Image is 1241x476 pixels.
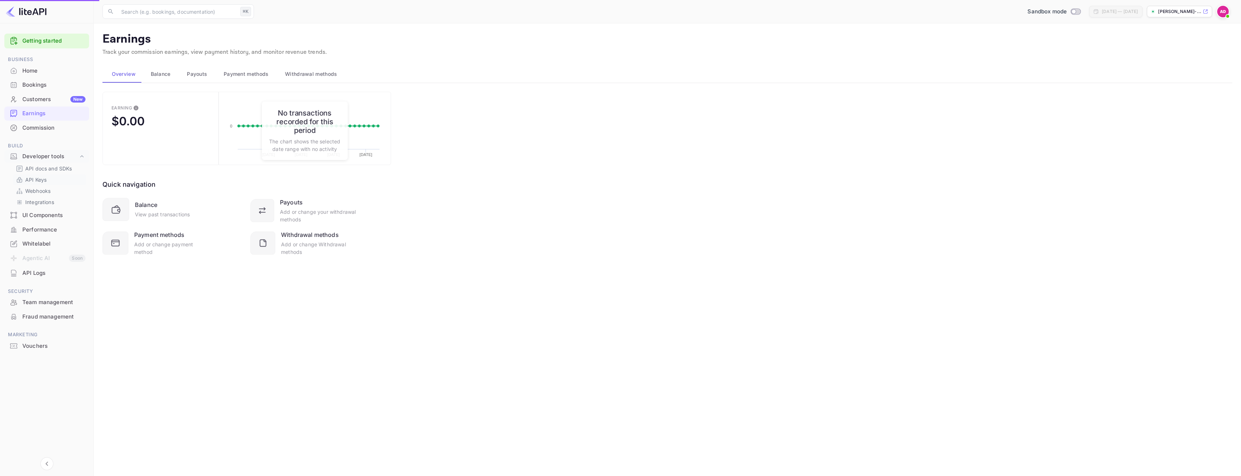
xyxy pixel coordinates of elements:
[1027,8,1067,16] span: Sandbox mode
[1102,8,1138,15] div: [DATE] — [DATE]
[22,37,85,45] a: Getting started
[4,310,89,324] div: Fraud management
[22,67,85,75] div: Home
[230,124,232,128] text: 0
[22,95,85,104] div: Customers
[4,121,89,134] a: Commission
[6,6,47,17] img: LiteAPI logo
[13,186,86,196] div: Webhooks
[22,152,78,161] div: Developer tools
[22,298,85,307] div: Team management
[22,342,85,350] div: Vouchers
[240,7,251,16] div: ⌘K
[13,174,86,185] div: API Keys
[4,78,89,91] a: Bookings
[22,226,85,234] div: Performance
[280,198,303,207] div: Payouts
[130,102,142,114] button: This is the amount of confirmed commission that will be paid to you on the next scheduled deposit
[22,211,85,220] div: UI Components
[111,105,132,111] div: Earning
[13,197,86,207] div: Integrations
[4,208,89,222] a: UI Components
[4,78,89,92] div: Bookings
[4,64,89,78] div: Home
[281,230,339,239] div: Withdrawal methods
[4,266,89,280] div: API Logs
[224,70,269,78] span: Payment methods
[102,65,1232,83] div: scrollable auto tabs example
[135,211,190,218] div: View past transactions
[4,64,89,77] a: Home
[16,187,83,195] a: Webhooks
[281,241,356,256] div: Add or change Withdrawal methods
[25,165,72,172] p: API docs and SDKs
[4,339,89,352] a: Vouchers
[25,176,47,183] p: API Keys
[269,138,341,153] p: The chart shows the selected date range with no activity
[285,70,337,78] span: Withdrawal methods
[25,198,54,206] p: Integrations
[16,176,83,183] a: API Keys
[280,208,356,223] div: Add or change your withdrawal methods
[4,266,89,280] a: API Logs
[102,48,1232,57] p: Track your commission earnings, view payment history, and monitor revenue trends.
[4,107,89,121] div: Earnings
[4,150,89,163] div: Developer tools
[22,269,85,277] div: API Logs
[111,114,145,128] div: $0.00
[4,339,89,353] div: Vouchers
[1025,8,1083,16] div: Switch to Production mode
[4,310,89,323] a: Fraud management
[16,165,83,172] a: API docs and SDKs
[4,34,89,48] div: Getting started
[187,70,207,78] span: Payouts
[22,313,85,321] div: Fraud management
[22,109,85,118] div: Earnings
[16,198,83,206] a: Integrations
[4,223,89,237] div: Performance
[4,331,89,339] span: Marketing
[102,32,1232,47] p: Earnings
[4,237,89,251] div: Whitelabel
[117,4,237,19] input: Search (e.g. bookings, documentation)
[360,152,372,157] text: [DATE]
[1217,6,1229,17] img: Adrien Devleschoudere
[4,223,89,236] a: Performance
[4,56,89,64] span: Business
[4,107,89,120] a: Earnings
[40,457,53,470] button: Collapse navigation
[112,70,136,78] span: Overview
[22,124,85,132] div: Commission
[25,187,51,195] p: Webhooks
[13,163,86,174] div: API docs and SDKs
[22,81,85,89] div: Bookings
[135,200,157,209] div: Balance
[102,92,219,165] button: EarningThis is the amount of confirmed commission that will be paid to you on the next scheduled ...
[269,109,341,135] h6: No transactions recorded for this period
[4,92,89,106] a: CustomersNew
[102,179,155,189] div: Quick navigation
[134,241,209,256] div: Add or change payment method
[1158,8,1201,15] p: [PERSON_NAME]-...
[70,96,85,103] div: New
[22,240,85,248] div: Whitelabel
[134,230,184,239] div: Payment methods
[151,70,171,78] span: Balance
[4,287,89,295] span: Security
[4,295,89,310] div: Team management
[4,295,89,309] a: Team management
[4,142,89,150] span: Build
[4,237,89,250] a: Whitelabel
[4,121,89,135] div: Commission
